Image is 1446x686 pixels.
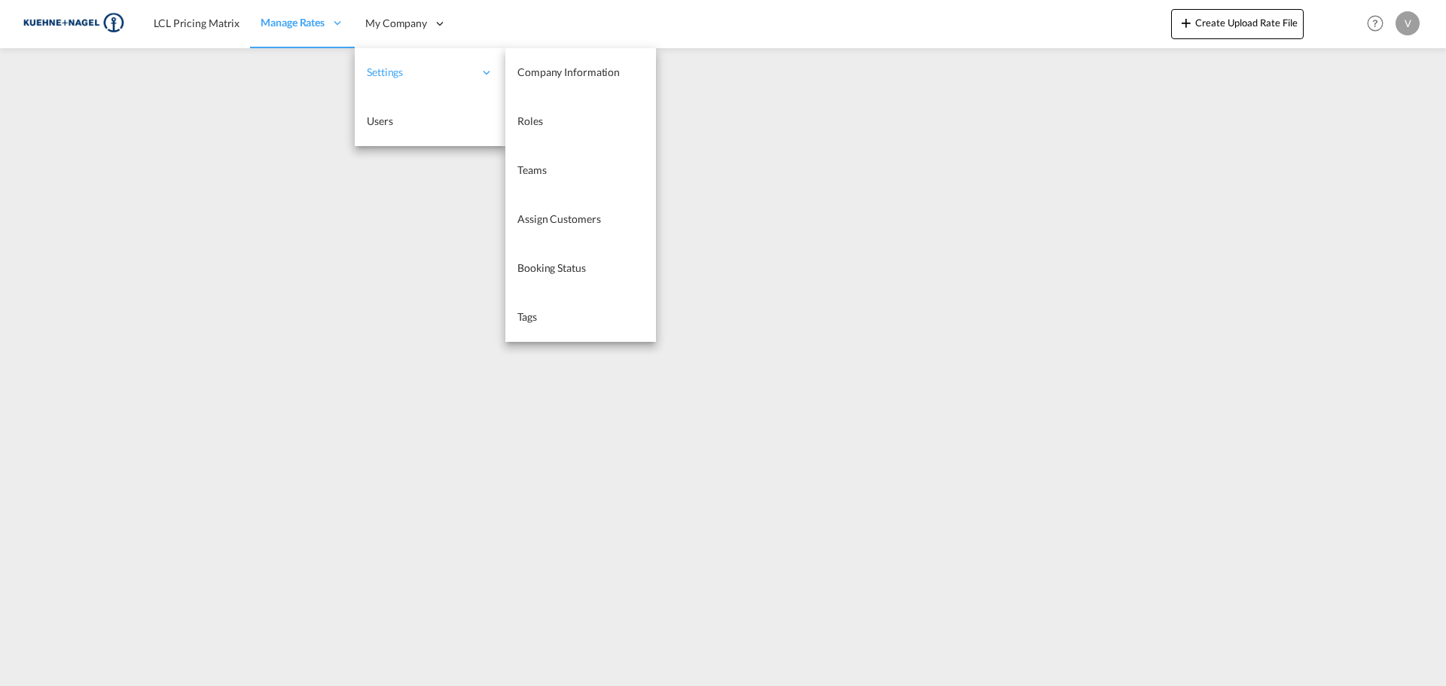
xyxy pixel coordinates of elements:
[517,114,543,127] span: Roles
[517,261,586,274] span: Booking Status
[1362,11,1388,36] span: Help
[505,195,656,244] a: Assign Customers
[1362,11,1396,38] div: Help
[517,163,547,176] span: Teams
[23,7,124,41] img: 36441310f41511efafde313da40ec4a4.png
[1396,11,1420,35] div: V
[355,48,505,97] div: Settings
[517,212,600,225] span: Assign Customers
[505,97,656,146] a: Roles
[517,310,537,323] span: Tags
[505,48,656,97] a: Company Information
[365,16,427,31] span: My Company
[1171,9,1304,39] button: icon-plus 400-fgCreate Upload Rate File
[355,97,505,146] a: Users
[367,114,393,127] span: Users
[517,66,620,78] span: Company Information
[261,15,325,30] span: Manage Rates
[505,244,656,293] a: Booking Status
[1177,14,1195,32] md-icon: icon-plus 400-fg
[505,146,656,195] a: Teams
[154,17,239,29] span: LCL Pricing Matrix
[505,293,656,342] a: Tags
[367,65,474,80] span: Settings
